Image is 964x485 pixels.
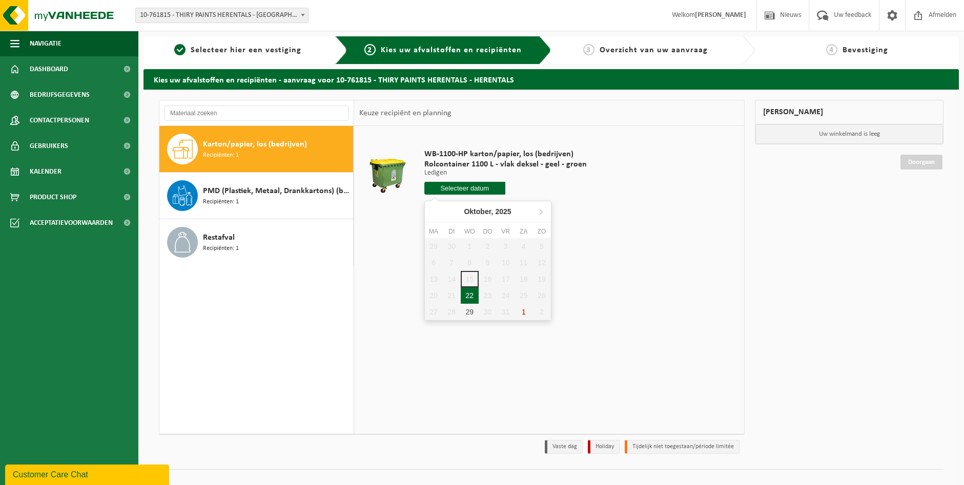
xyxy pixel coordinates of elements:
span: Restafval [203,231,235,244]
input: Selecteer datum [424,182,506,195]
div: 22 [461,287,479,304]
span: PMD (Plastiek, Metaal, Drankkartons) (bedrijven) [203,185,351,197]
span: Recipiënten: 1 [203,197,239,207]
div: vr [497,226,515,237]
span: 10-761815 - THIRY PAINTS HERENTALS - HERENTALS [136,8,308,23]
span: Overzicht van uw aanvraag [600,46,708,54]
span: Karton/papier, los (bedrijven) [203,138,307,151]
span: Bedrijfsgegevens [30,82,90,108]
span: Contactpersonen [30,108,89,133]
div: 29 [461,304,479,320]
span: Rolcontainer 1100 L - vlak deksel - geel - groen [424,159,587,170]
div: di [443,226,461,237]
span: Kalender [30,159,61,184]
div: Keuze recipiënt en planning [354,100,457,126]
div: [PERSON_NAME] [755,100,944,124]
p: Ledigen [424,170,587,177]
a: Doorgaan [900,155,942,170]
button: Karton/papier, los (bedrijven) Recipiënten: 1 [159,126,354,173]
div: za [515,226,532,237]
div: do [479,226,497,237]
span: Selecteer hier een vestiging [191,46,301,54]
span: 10-761815 - THIRY PAINTS HERENTALS - HERENTALS [135,8,309,23]
div: ma [425,226,443,237]
li: Tijdelijk niet toegestaan/période limitée [625,440,740,454]
span: Gebruikers [30,133,68,159]
span: Acceptatievoorwaarden [30,210,113,236]
iframe: chat widget [5,462,171,485]
div: Oktober, [460,203,515,220]
span: 3 [583,44,594,55]
span: Kies uw afvalstoffen en recipiënten [381,46,522,54]
button: PMD (Plastiek, Metaal, Drankkartons) (bedrijven) Recipiënten: 1 [159,173,354,219]
a: 1Selecteer hier een vestiging [149,44,327,56]
h2: Kies uw afvalstoffen en recipiënten - aanvraag voor 10-761815 - THIRY PAINTS HERENTALS - HERENTALS [143,69,959,89]
span: Product Shop [30,184,76,210]
span: Bevestiging [843,46,888,54]
span: 2 [364,44,376,55]
span: Navigatie [30,31,61,56]
span: WB-1100-HP karton/papier, los (bedrijven) [424,149,587,159]
div: wo [461,226,479,237]
span: Recipiënten: 1 [203,151,239,160]
span: 4 [826,44,837,55]
input: Materiaal zoeken [165,106,348,121]
span: Recipiënten: 1 [203,244,239,254]
li: Holiday [588,440,620,454]
span: Dashboard [30,56,68,82]
button: Restafval Recipiënten: 1 [159,219,354,265]
span: 1 [174,44,186,55]
i: 2025 [495,208,511,215]
li: Vaste dag [545,440,583,454]
p: Uw winkelmand is leeg [755,124,943,144]
div: zo [532,226,550,237]
strong: [PERSON_NAME] [695,11,746,19]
